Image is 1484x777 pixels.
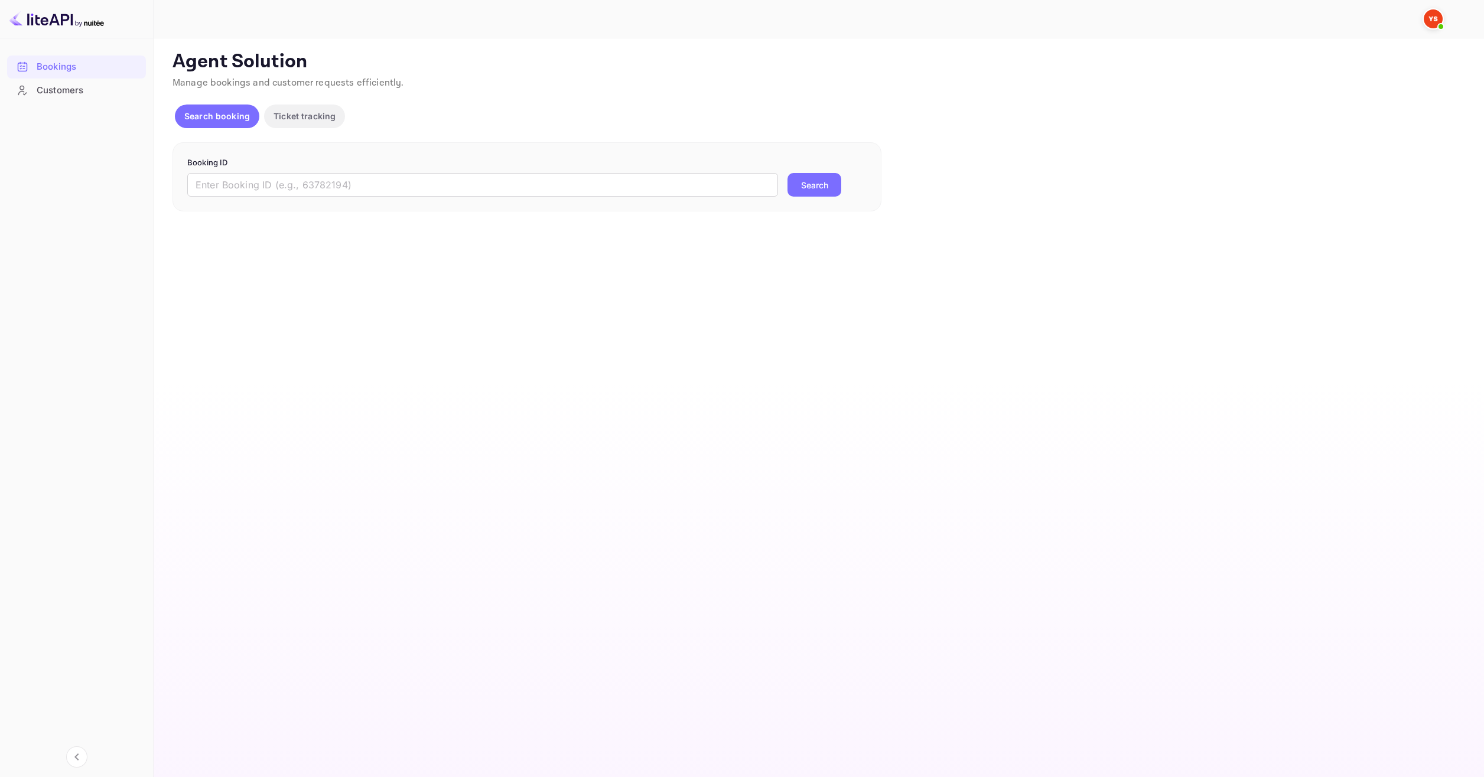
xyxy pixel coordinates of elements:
[184,110,250,122] p: Search booking
[274,110,336,122] p: Ticket tracking
[173,50,1463,74] p: Agent Solution
[66,746,87,768] button: Collapse navigation
[9,9,104,28] img: LiteAPI logo
[7,79,146,101] a: Customers
[187,157,867,169] p: Booking ID
[37,84,140,97] div: Customers
[787,173,841,197] button: Search
[7,56,146,77] a: Bookings
[37,60,140,74] div: Bookings
[187,173,778,197] input: Enter Booking ID (e.g., 63782194)
[7,79,146,102] div: Customers
[173,77,404,89] span: Manage bookings and customer requests efficiently.
[1424,9,1443,28] img: Yandex Support
[7,56,146,79] div: Bookings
